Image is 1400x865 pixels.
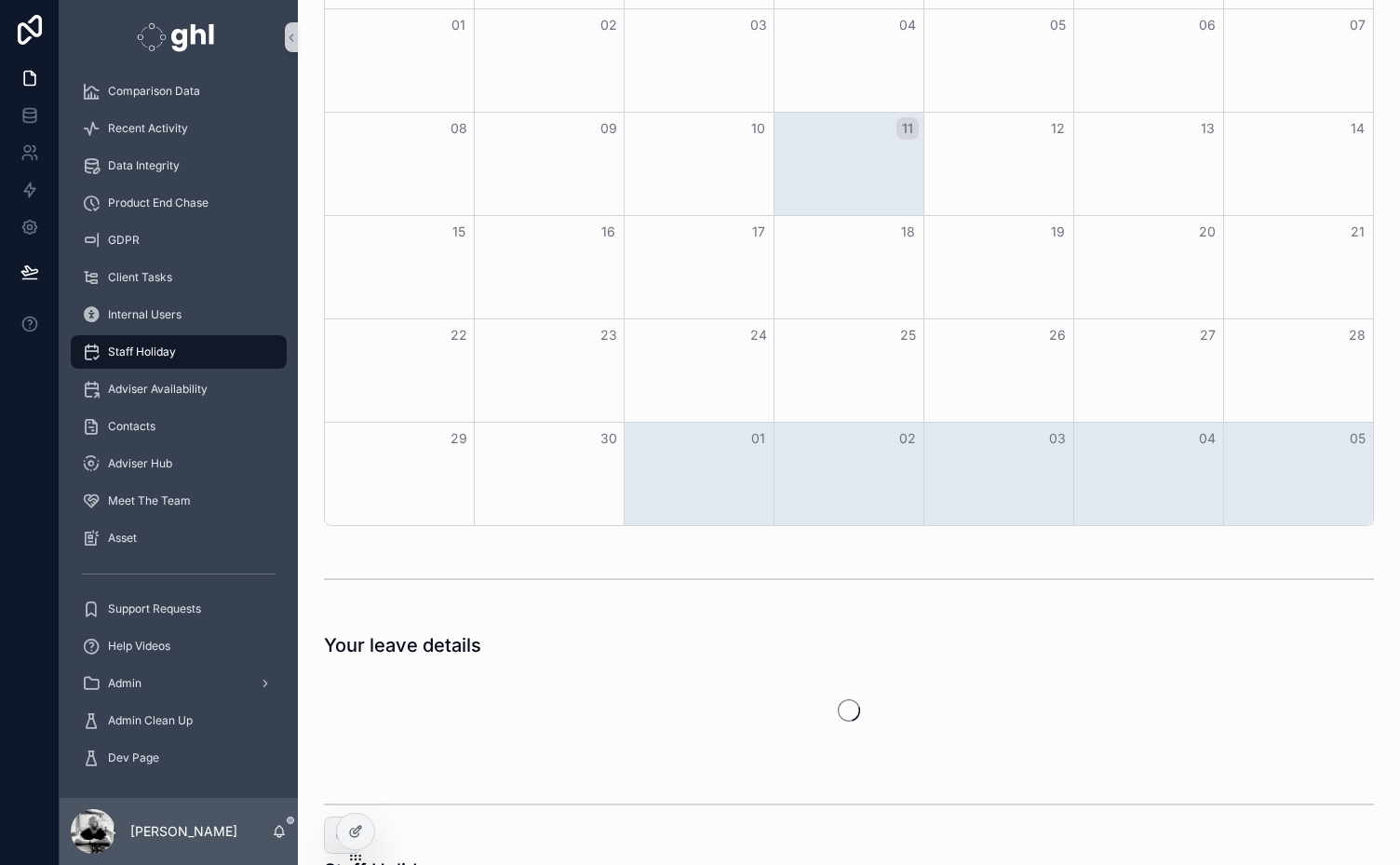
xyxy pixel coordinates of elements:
h1: Your leave details [324,632,481,658]
button: 03 [1046,427,1069,450]
a: Adviser Hub [71,447,287,480]
span: Comparison Data [108,84,200,99]
a: Product End Chase [71,186,287,220]
span: GDPR [108,233,140,248]
button: 01 [747,427,770,450]
a: Data Integrity [71,149,287,182]
button: 12 [1046,117,1069,140]
a: Support Requests [71,592,287,626]
a: GDPR [71,223,287,257]
span: Product End Chase [108,196,209,210]
img: App logo [137,22,220,52]
span: Admin [108,676,141,691]
p: [PERSON_NAME] [130,822,237,841]
button: 22 [448,324,470,346]
span: Data Integrity [108,158,180,173]
button: 30 [598,427,620,450]
button: 02 [598,14,620,36]
button: 11 [896,117,919,140]
button: 14 [1346,117,1368,140]
button: 21 [1346,221,1368,243]
span: Recent Activity [108,121,188,136]
button: 09 [598,117,620,140]
div: scrollable content [60,74,298,798]
span: Asset [108,531,137,546]
button: 13 [1196,117,1218,140]
button: 05 [1346,427,1368,450]
button: 24 [747,324,770,346]
span: Dev Page [108,750,159,765]
a: Comparison Data [71,74,287,108]
span: Meet The Team [108,493,191,508]
button: 20 [1196,221,1218,243]
a: Meet The Team [71,484,287,518]
span: Help Videos [108,639,170,654]
button: 06 [1196,14,1218,36]
button: 01 [448,14,470,36]
button: 10 [747,117,770,140]
a: Contacts [71,410,287,443]
a: Internal Users [71,298,287,331]
a: Admin [71,667,287,700]
button: 15 [448,221,470,243]
button: 08 [448,117,470,140]
span: Staff Holiday [108,345,176,359]
button: 03 [747,14,770,36]
span: Adviser Availability [108,382,208,397]
button: 26 [1046,324,1069,346]
button: 04 [1196,427,1218,450]
button: 02 [896,427,919,450]
span: Admin Clean Up [108,713,193,728]
span: Support Requests [108,601,201,616]
button: 27 [1196,324,1218,346]
a: Staff Holiday [71,335,287,369]
button: 17 [747,221,770,243]
a: Client Tasks [71,261,287,294]
button: 28 [1346,324,1368,346]
button: 05 [1046,14,1069,36]
button: 29 [448,427,470,450]
a: Asset [71,521,287,555]
span: Contacts [108,419,155,434]
button: 07 [1346,14,1368,36]
a: Admin Clean Up [71,704,287,737]
span: Client Tasks [108,270,172,285]
button: 25 [896,324,919,346]
a: Adviser Availability [71,372,287,406]
button: 19 [1046,221,1069,243]
button: 18 [896,221,919,243]
a: Recent Activity [71,112,287,145]
button: 23 [598,324,620,346]
button: 04 [896,14,919,36]
span: Internal Users [108,307,182,322]
span: Adviser Hub [108,456,172,471]
a: Dev Page [71,741,287,775]
button: 16 [598,221,620,243]
a: Help Videos [71,629,287,663]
